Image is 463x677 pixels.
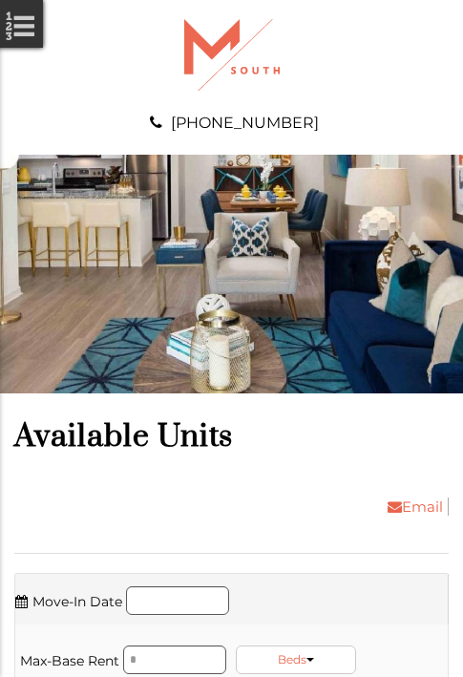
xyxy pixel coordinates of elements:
[236,645,356,674] a: Beds
[171,114,319,132] a: [PHONE_NUMBER]
[14,417,449,456] h1: Available Units
[373,497,449,516] a: Email
[126,586,229,615] input: Move in date
[184,19,280,91] img: A graphic with a red M and the word SOUTH.
[123,645,226,674] input: Max Rent
[20,648,119,673] label: Max-Base Rent
[15,589,122,614] label: Move-In Date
